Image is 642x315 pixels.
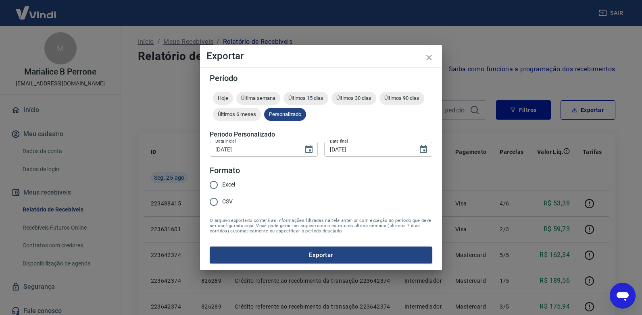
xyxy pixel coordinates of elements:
h5: Período Personalizado [210,131,432,139]
span: Últimos 6 meses [213,111,261,117]
span: O arquivo exportado conterá as informações filtradas na tela anterior com exceção do período que ... [210,218,432,234]
button: close [419,48,439,67]
div: Últimos 90 dias [379,92,424,105]
h4: Exportar [206,51,436,61]
iframe: Botão para abrir a janela de mensagens [610,283,636,309]
div: Hoje [213,92,233,105]
label: Data inicial [215,138,236,144]
div: Últimos 6 meses [213,108,261,121]
button: Choose date, selected date is 25 de ago de 2025 [301,141,317,157]
span: Hoje [213,95,233,101]
span: Últimos 30 dias [331,95,376,101]
button: Choose date, selected date is 25 de ago de 2025 [415,141,431,157]
div: Últimos 30 dias [331,92,376,105]
span: Última semana [236,95,280,101]
span: CSV [222,197,233,206]
label: Data final [330,138,348,144]
input: DD/MM/YYYY [210,142,298,157]
button: Exportar [210,247,432,263]
input: DD/MM/YYYY [324,142,412,157]
div: Personalizado [264,108,306,121]
div: Últimos 15 dias [283,92,328,105]
span: Personalizado [264,111,306,117]
span: Excel [222,180,235,189]
span: Últimos 15 dias [283,95,328,101]
legend: Formato [210,165,240,176]
h5: Período [210,74,432,82]
span: Últimos 90 dias [379,95,424,101]
div: Última semana [236,92,280,105]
